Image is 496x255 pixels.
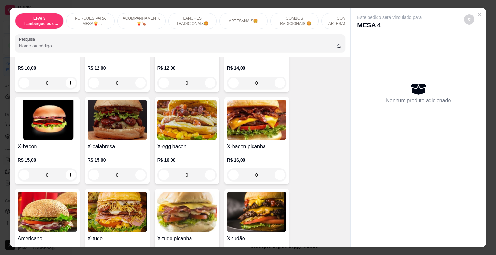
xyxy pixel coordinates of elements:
[88,100,147,140] img: product-image
[157,192,217,232] img: product-image
[123,16,160,26] p: ACOMPANHAMENTOS🍟🍗
[229,18,258,24] p: ARTESANAIS🍔
[227,235,286,242] h4: X-tudão
[88,65,147,71] p: R$ 12,00
[227,157,286,163] p: R$ 16,00
[72,16,109,26] p: PORÇÕES PARA MESA🍟(indisponível pra delivery)
[157,143,217,150] h4: X-egg bacon
[88,235,147,242] h4: X-tudo
[18,100,77,140] img: product-image
[174,16,211,26] p: LANCHES TRADICIONAIS🍔
[18,65,77,71] p: R$ 10,00
[227,192,286,232] img: product-image
[276,16,313,26] p: COMBOS TRADICIONAIS 🍔🥤🍟
[157,100,217,140] img: product-image
[464,14,474,25] button: decrease-product-quantity
[18,143,77,150] h4: X-bacon
[88,143,147,150] h4: X-calabresa
[227,100,286,140] img: product-image
[18,157,77,163] p: R$ 15,00
[227,65,286,71] p: R$ 14,00
[157,235,217,242] h4: X-tudo picanha
[474,9,485,19] button: Close
[19,36,37,42] label: Pesquisa
[88,157,147,163] p: R$ 15,00
[157,157,217,163] p: R$ 16,00
[19,43,336,49] input: Pesquisa
[386,97,451,105] p: Nenhum produto adicionado
[21,16,58,26] p: Leve 3 hambúrgueres e economize
[357,21,422,30] p: MESA 4
[357,14,422,21] p: Este pedido será vinculado para
[88,192,147,232] img: product-image
[327,16,364,26] p: COMBOS ARTESANAIS🍔🍟🥤
[18,235,77,242] h4: Americano
[227,143,286,150] h4: X-bacon picanha
[18,192,77,232] img: product-image
[157,65,217,71] p: R$ 12,00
